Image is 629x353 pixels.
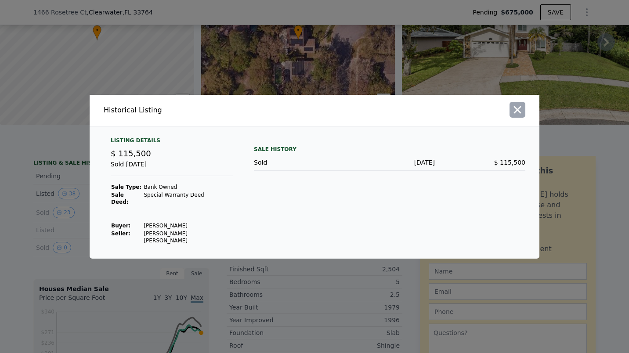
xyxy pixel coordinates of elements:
div: Listing Details [111,137,233,148]
div: Sold [DATE] [111,160,233,176]
td: Special Warranty Deed [143,191,233,206]
div: Sold [254,158,344,167]
div: [DATE] [344,158,435,167]
strong: Seller : [111,231,130,237]
td: [PERSON_NAME] [PERSON_NAME] [143,230,233,245]
td: [PERSON_NAME] [143,222,233,230]
strong: Buyer : [111,223,130,229]
span: $ 115,500 [494,159,525,166]
strong: Sale Type: [111,184,141,190]
div: Historical Listing [104,105,311,115]
strong: Sale Deed: [111,192,129,205]
span: $ 115,500 [111,149,151,158]
div: Sale History [254,144,525,155]
td: Bank Owned [143,183,233,191]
